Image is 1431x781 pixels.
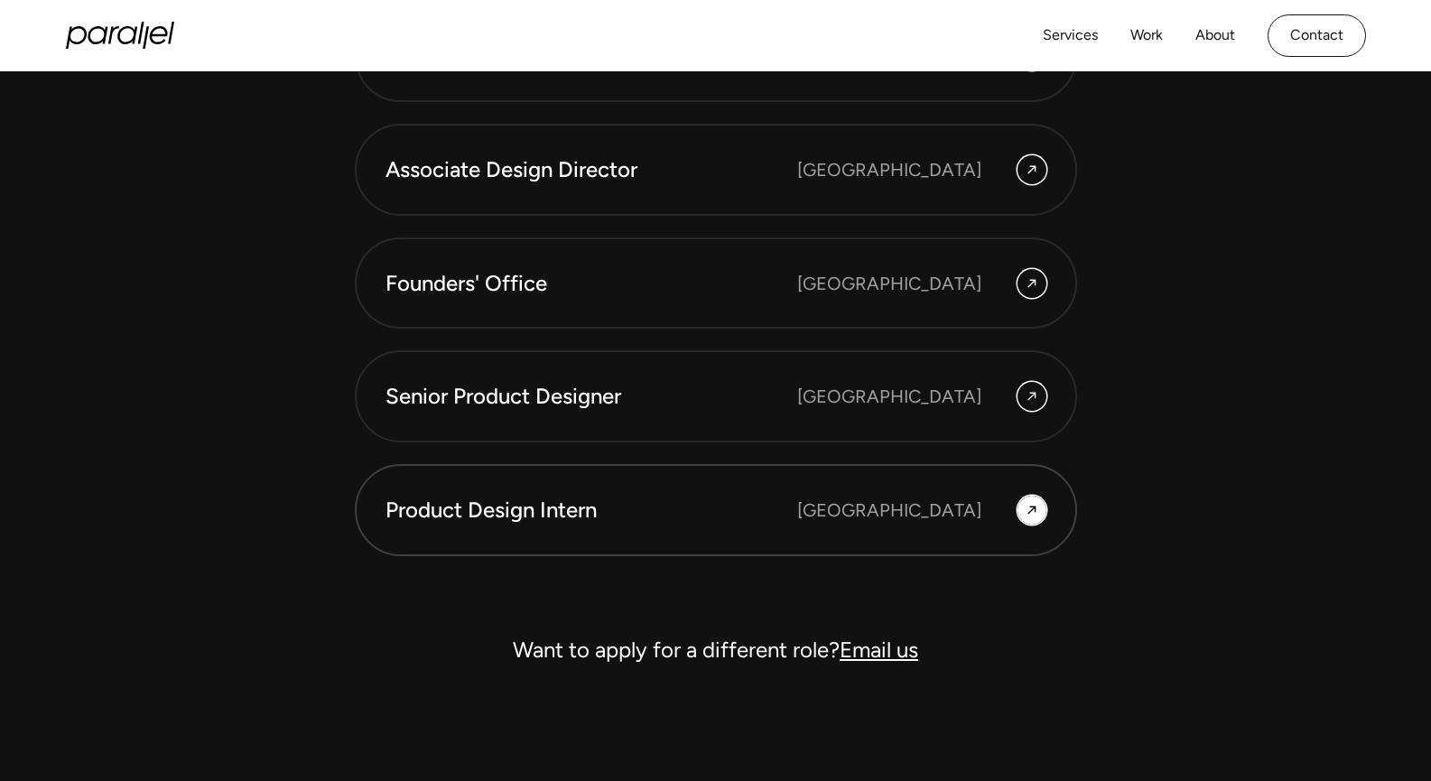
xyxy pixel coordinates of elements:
[355,237,1077,330] a: Founders' Office [GEOGRAPHIC_DATA]
[1268,14,1366,57] a: Contact
[1195,23,1235,49] a: About
[797,383,981,410] div: [GEOGRAPHIC_DATA]
[1130,23,1163,49] a: Work
[355,464,1077,556] a: Product Design Intern [GEOGRAPHIC_DATA]
[797,497,981,524] div: [GEOGRAPHIC_DATA]
[840,637,918,663] a: Email us
[386,495,797,525] div: Product Design Intern
[355,350,1077,442] a: Senior Product Designer [GEOGRAPHIC_DATA]
[386,268,797,299] div: Founders' Office
[1043,23,1098,49] a: Services
[386,381,797,412] div: Senior Product Designer
[355,124,1077,216] a: Associate Design Director [GEOGRAPHIC_DATA]
[797,156,981,183] div: [GEOGRAPHIC_DATA]
[355,628,1077,672] div: Want to apply for a different role?
[386,154,797,185] div: Associate Design Director
[66,22,174,49] a: home
[797,270,981,297] div: [GEOGRAPHIC_DATA]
